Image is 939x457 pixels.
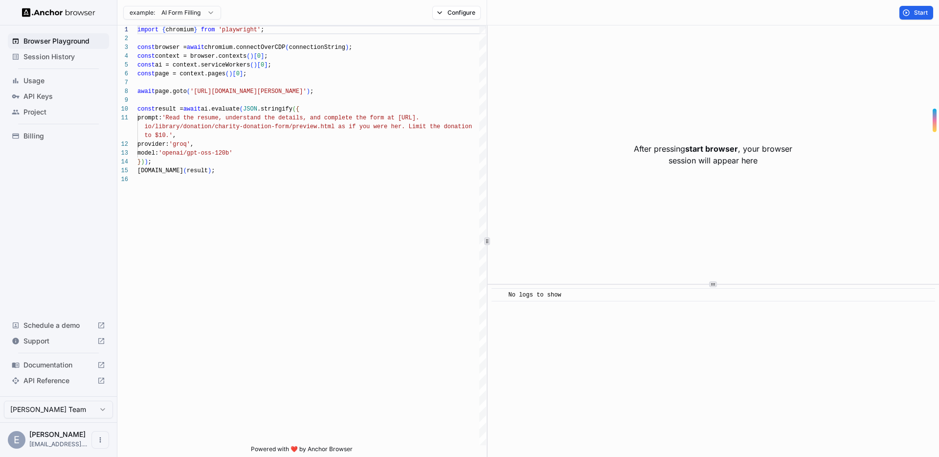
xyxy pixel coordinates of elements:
div: API Keys [8,89,109,104]
span: import [137,26,158,33]
span: ; [310,88,313,95]
img: Anchor Logo [22,8,95,17]
span: ( [246,53,250,60]
span: ; [148,159,152,165]
div: 2 [117,34,128,43]
div: Billing [8,128,109,144]
span: 0 [236,70,240,77]
div: API Reference [8,373,109,388]
span: API Reference [23,376,93,386]
span: [ [254,53,257,60]
span: ) [144,159,148,165]
span: 0 [257,53,261,60]
span: lete the form at [URL]. [338,114,419,121]
span: [DOMAIN_NAME] [137,167,183,174]
span: Powered with ❤️ by Anchor Browser [251,445,353,457]
span: page = context.pages [155,70,225,77]
span: to $10.' [144,132,173,139]
span: ​ [496,290,501,300]
span: [ [257,62,261,69]
span: Support [23,336,93,346]
button: Open menu [91,431,109,449]
span: ( [225,70,229,77]
span: chromium.connectOverCDP [204,44,286,51]
span: Browser Playground [23,36,105,46]
div: 11 [117,114,128,122]
span: , [173,132,176,139]
span: provider: [137,141,169,148]
span: await [187,44,204,51]
span: ( [240,106,243,113]
span: 'Read the resume, understand the details, and comp [162,114,338,121]
span: 'playwright' [219,26,261,33]
span: Project [23,107,105,117]
span: await [183,106,201,113]
div: 6 [117,69,128,78]
span: ) [250,53,253,60]
span: const [137,53,155,60]
span: context = browser.contexts [155,53,246,60]
span: result [187,167,208,174]
span: page.goto [155,88,187,95]
span: ( [292,106,296,113]
span: ) [141,159,144,165]
span: ) [254,62,257,69]
span: const [137,62,155,69]
span: io/library/donation/charity-donation-form/preview. [144,123,320,130]
span: .stringify [257,106,292,113]
span: connectionString [289,44,345,51]
span: const [137,70,155,77]
span: ; [349,44,352,51]
span: await [137,88,155,95]
span: Eran Samra [29,430,86,438]
span: const [137,44,155,51]
span: 'openai/gpt-oss-120b' [158,150,232,157]
div: 9 [117,96,128,105]
span: 'groq' [169,141,190,148]
span: ) [208,167,211,174]
p: After pressing , your browser session will appear here [634,143,792,166]
span: ) [307,88,310,95]
span: eransm1@gmail.com [29,440,87,448]
div: Support [8,333,109,349]
span: example: [130,9,155,17]
span: 0 [261,62,264,69]
span: ; [264,53,268,60]
span: ) [345,44,349,51]
span: Billing [23,131,105,141]
div: 8 [117,87,128,96]
div: Schedule a demo [8,318,109,333]
span: { [162,26,165,33]
span: Schedule a demo [23,320,93,330]
div: 15 [117,166,128,175]
span: browser = [155,44,187,51]
div: Documentation [8,357,109,373]
span: html as if you were her. Limit the donation [320,123,472,130]
div: 1 [117,25,128,34]
span: start browser [685,144,738,154]
div: Session History [8,49,109,65]
span: { [296,106,299,113]
span: Documentation [23,360,93,370]
div: 16 [117,175,128,184]
button: Start [899,6,933,20]
span: ai = context.serviceWorkers [155,62,250,69]
span: ] [264,62,268,69]
div: Browser Playground [8,33,109,49]
div: 10 [117,105,128,114]
div: Project [8,104,109,120]
div: 3 [117,43,128,52]
span: '[URL][DOMAIN_NAME][PERSON_NAME]' [190,88,307,95]
span: ( [250,62,253,69]
span: const [137,106,155,113]
span: ( [183,167,187,174]
span: , [190,141,194,148]
span: ) [229,70,232,77]
span: } [137,159,141,165]
button: Configure [432,6,481,20]
span: ai.evaluate [201,106,240,113]
span: model: [137,150,158,157]
div: 5 [117,61,128,69]
span: ( [285,44,289,51]
div: 12 [117,140,128,149]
